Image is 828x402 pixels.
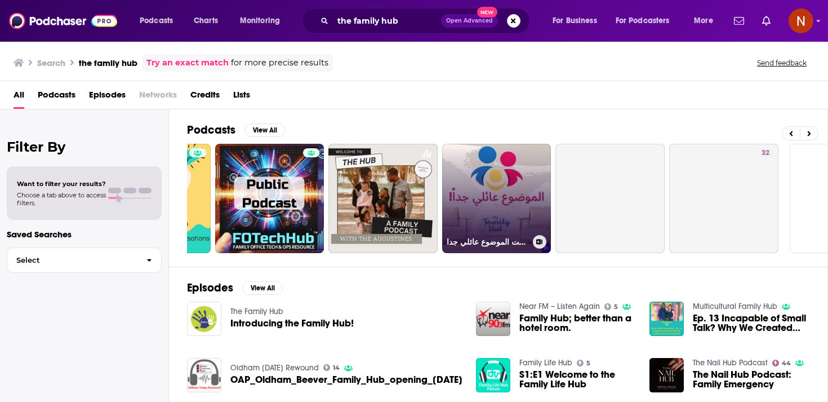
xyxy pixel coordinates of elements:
[519,358,572,368] a: Family Life Hub
[242,281,283,295] button: View All
[187,281,283,295] a: EpisodesView All
[7,248,162,273] button: Select
[608,12,686,30] button: open menu
[240,13,280,29] span: Monitoring
[519,302,600,311] a: Near FM – Listen Again
[244,123,285,137] button: View All
[194,13,218,29] span: Charts
[693,358,768,368] a: The Nail Hub Podcast
[190,86,220,109] a: Credits
[79,58,137,68] h3: the family hub
[187,123,235,137] h2: Podcasts
[146,56,229,69] a: Try an exact match
[789,8,813,33] span: Logged in as AdelNBM
[441,14,498,28] button: Open AdvancedNew
[669,144,778,253] a: 32
[476,358,510,392] img: S1:E1 Welcome to the Family Life Hub
[693,313,809,333] a: Ep. 13 Incapable of Small Talk? Why We Created Multicultural Family Hub
[782,361,791,366] span: 44
[447,237,528,247] h3: بودكاست الموضوع عائلي جدا | The Family Hub Podcast
[693,370,809,389] a: The Nail Hub Podcast: Family Emergency
[230,363,319,373] a: Oldham Today Rewound
[17,191,106,207] span: Choose a tab above to access filters.
[545,12,611,30] button: open menu
[649,302,684,336] img: Ep. 13 Incapable of Small Talk? Why We Created Multicultural Family Hub
[232,12,295,30] button: open menu
[38,86,75,109] a: Podcasts
[14,86,24,109] a: All
[616,13,670,29] span: For Podcasters
[187,281,233,295] h2: Episodes
[333,12,441,30] input: Search podcasts, credits, & more...
[553,13,597,29] span: For Business
[772,360,791,366] a: 44
[140,13,173,29] span: Podcasts
[577,360,591,366] a: 5
[586,361,590,366] span: 5
[754,58,810,68] button: Send feedback
[694,13,713,29] span: More
[729,11,749,30] a: Show notifications dropdown
[230,375,462,385] span: OAP_Oldham_Beever_Family_Hub_opening_[DATE]
[649,358,684,392] img: The Nail Hub Podcast: Family Emergency
[37,58,65,68] h3: Search
[139,86,177,109] span: Networks
[476,302,510,336] img: Family Hub; better than a hotel room.
[519,370,636,389] a: S1:E1 Welcome to the Family Life Hub
[789,8,813,33] img: User Profile
[187,123,285,137] a: PodcastsView All
[693,302,777,311] a: Multicultural Family Hub
[7,139,162,155] h2: Filter By
[7,257,137,264] span: Select
[230,319,354,328] a: Introducing the Family Hub!
[519,313,636,333] a: Family Hub; better than a hotel room.
[313,8,541,34] div: Search podcasts, credits, & more...
[758,11,775,30] a: Show notifications dropdown
[323,364,340,371] a: 14
[789,8,813,33] button: Show profile menu
[89,86,126,109] a: Episodes
[7,229,162,240] p: Saved Searches
[442,144,551,253] a: بودكاست الموضوع عائلي جدا | The Family Hub Podcast
[477,7,497,17] span: New
[333,365,340,370] span: 14
[132,12,188,30] button: open menu
[614,304,618,310] span: 5
[762,148,769,159] span: 32
[186,12,225,30] a: Charts
[17,180,106,188] span: Want to filter your results?
[757,148,774,157] a: 32
[233,86,250,109] a: Lists
[686,12,727,30] button: open menu
[446,18,493,24] span: Open Advanced
[604,303,618,310] a: 5
[230,307,283,316] a: The Family Hub
[187,302,221,336] img: Introducing the Family Hub!
[231,56,328,69] span: for more precise results
[230,375,462,385] a: OAP_Oldham_Beever_Family_Hub_opening_20.7.23
[9,10,117,32] img: Podchaser - Follow, Share and Rate Podcasts
[187,358,221,392] img: OAP_Oldham_Beever_Family_Hub_opening_20.7.23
